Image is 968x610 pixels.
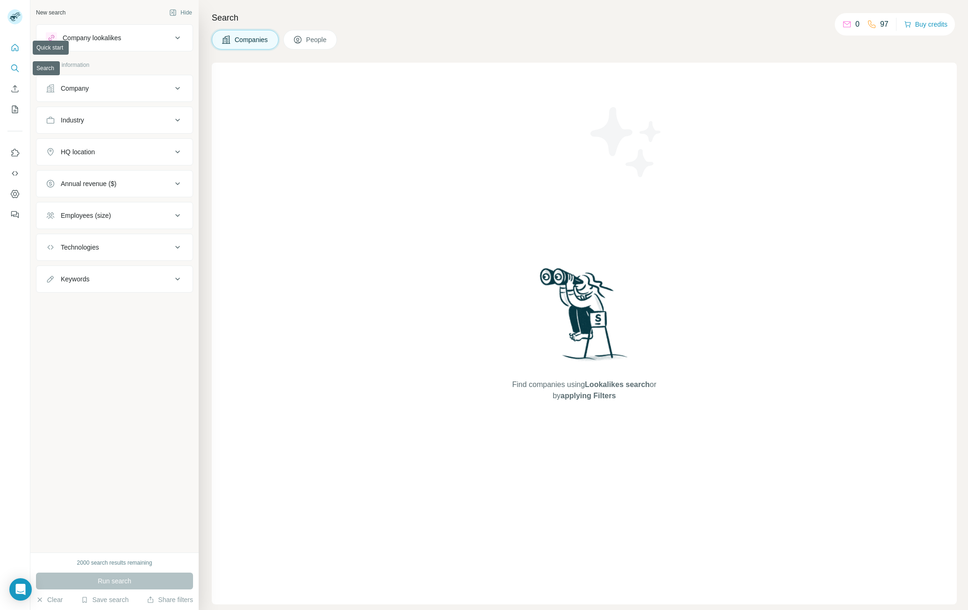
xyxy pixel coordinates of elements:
[235,35,269,44] span: Companies
[9,578,32,601] div: Open Intercom Messenger
[61,243,99,252] div: Technologies
[163,6,199,20] button: Hide
[61,115,84,125] div: Industry
[7,186,22,202] button: Dashboard
[61,274,89,284] div: Keywords
[7,39,22,56] button: Quick start
[36,61,193,69] p: Company information
[147,595,193,604] button: Share filters
[36,109,193,131] button: Industry
[36,8,65,17] div: New search
[61,147,95,157] div: HQ location
[7,60,22,77] button: Search
[7,80,22,97] button: Enrich CSV
[536,266,633,370] img: Surfe Illustration - Woman searching with binoculars
[7,101,22,118] button: My lists
[7,144,22,161] button: Use Surfe on LinkedIn
[36,141,193,163] button: HQ location
[36,268,193,290] button: Keywords
[509,379,659,402] span: Find companies using or by
[584,100,668,184] img: Surfe Illustration - Stars
[61,84,89,93] div: Company
[212,11,957,24] h4: Search
[880,19,889,30] p: 97
[585,380,650,388] span: Lookalikes search
[81,595,129,604] button: Save search
[36,27,193,49] button: Company lookalikes
[77,559,152,567] div: 2000 search results remaining
[36,595,63,604] button: Clear
[7,165,22,182] button: Use Surfe API
[61,179,116,188] div: Annual revenue ($)
[36,172,193,195] button: Annual revenue ($)
[36,204,193,227] button: Employees (size)
[904,18,947,31] button: Buy credits
[36,236,193,258] button: Technologies
[7,206,22,223] button: Feedback
[61,211,111,220] div: Employees (size)
[63,33,121,43] div: Company lookalikes
[306,35,328,44] span: People
[560,392,616,400] span: applying Filters
[36,77,193,100] button: Company
[855,19,860,30] p: 0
